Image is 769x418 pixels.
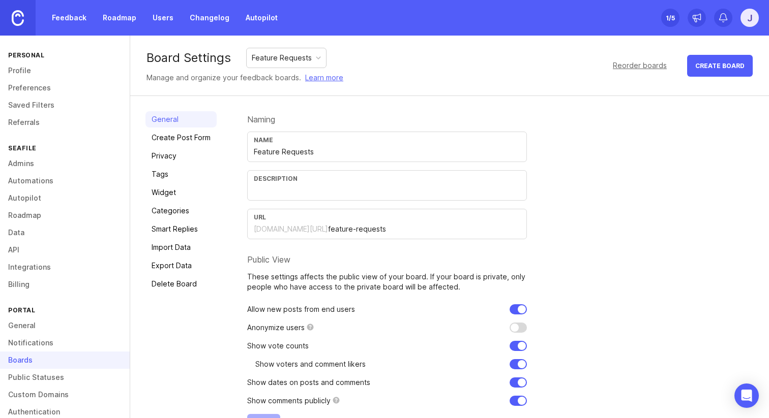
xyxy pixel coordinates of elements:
[240,9,284,27] a: Autopilot
[247,396,331,406] p: Show comments publicly
[661,9,679,27] button: 1/5
[254,213,520,221] div: URL
[145,111,217,127] a: General
[145,276,217,292] a: Delete Board
[145,258,217,274] a: Export Data
[12,10,24,26] img: Canny Home
[254,136,520,144] div: Name
[145,184,217,201] a: Widget
[734,383,759,408] div: Open Intercom Messenger
[255,359,366,369] p: Show voters and comment likers
[46,9,93,27] a: Feedback
[613,60,667,71] div: Reorder boards
[145,148,217,164] a: Privacy
[741,9,759,27] button: j
[247,304,355,314] p: Allow new posts from end users
[305,72,343,83] a: Learn more
[247,341,309,351] p: Show vote counts
[145,166,217,182] a: Tags
[252,52,312,63] div: Feature Requests
[145,239,217,255] a: Import Data
[247,255,527,264] div: Public View
[687,55,753,77] button: Create Board
[254,175,520,182] div: Description
[666,11,675,25] div: 1 /5
[146,52,231,64] div: Board Settings
[146,9,180,27] a: Users
[146,72,343,83] div: Manage and organize your feedback boards.
[247,377,370,388] p: Show dates on posts and comments
[145,130,217,146] a: Create Post Form
[254,224,328,234] div: [DOMAIN_NAME][URL]
[247,323,305,333] p: Anonymize users
[145,203,217,219] a: Categories
[247,115,527,123] div: Naming
[247,272,527,292] p: These settings affects the public view of your board. If your board is private, only people who h...
[695,62,745,70] span: Create Board
[184,9,235,27] a: Changelog
[97,9,142,27] a: Roadmap
[145,221,217,237] a: Smart Replies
